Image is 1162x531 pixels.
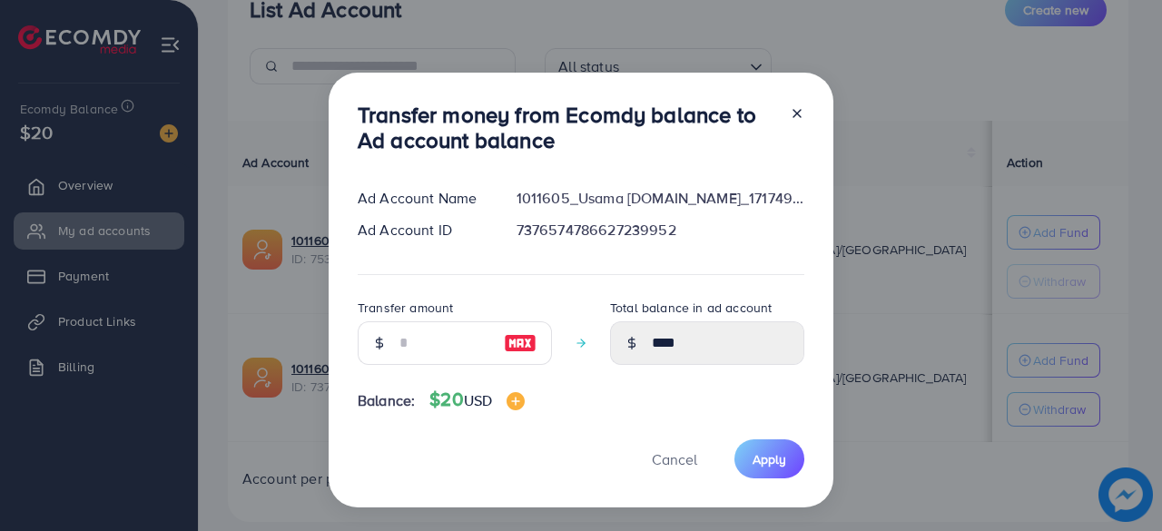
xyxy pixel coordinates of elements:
div: 7376574786627239952 [502,220,819,241]
h3: Transfer money from Ecomdy balance to Ad account balance [358,102,775,154]
label: Transfer amount [358,299,453,317]
label: Total balance in ad account [610,299,772,317]
img: image [507,392,525,410]
h4: $20 [429,388,525,411]
button: Cancel [629,439,720,478]
span: Apply [753,450,786,468]
span: Balance: [358,390,415,411]
button: Apply [734,439,804,478]
span: USD [464,390,492,410]
div: 1011605_Usama [DOMAIN_NAME]_1717492686783 [502,188,819,209]
div: Ad Account Name [343,188,502,209]
img: image [504,332,537,354]
span: Cancel [652,449,697,469]
div: Ad Account ID [343,220,502,241]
